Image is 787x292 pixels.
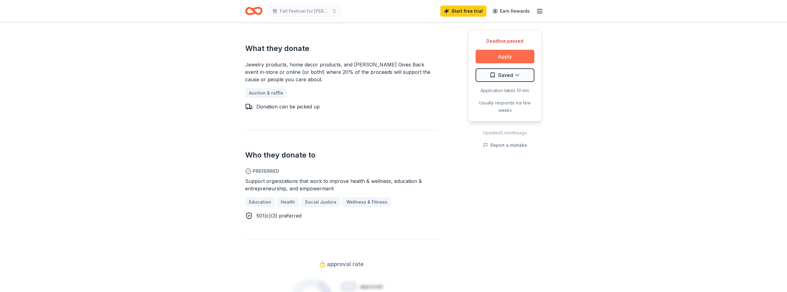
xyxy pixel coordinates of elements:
span: Fall Festival for [PERSON_NAME] House [PERSON_NAME] [280,7,329,15]
span: Preferred [245,167,438,175]
a: Wellness & Fitness [343,197,391,207]
button: Fall Festival for [PERSON_NAME] House [PERSON_NAME] [267,5,342,17]
button: Apply [476,50,534,63]
div: Updated 3 months ago [468,129,542,137]
div: Donation can be picked up [256,103,320,110]
a: Home [245,4,263,18]
span: approval rate [327,259,364,269]
span: Support organizations that work to improve health & wellness, education & entrepreneurship, and e... [245,178,422,192]
a: Health [277,197,299,207]
div: approved [360,283,383,290]
a: Education [245,197,275,207]
div: 20 % [340,281,357,291]
h2: What they donate [245,44,438,53]
a: Start free trial [440,6,486,17]
span: Social Justice [305,198,336,206]
span: Wellness & Fitness [346,198,387,206]
div: Jewelry products, home decor products, and [PERSON_NAME] Gives Back event in-store or online (or ... [245,61,438,83]
button: Report a mistake [483,142,527,149]
span: Education [249,198,271,206]
div: Application takes 10 min [476,87,534,94]
div: Deadline passed [476,37,534,45]
div: Usually responds in a few weeks [476,99,534,114]
h2: Who they donate to [245,150,438,160]
button: Saved [476,68,534,82]
a: Social Justice [301,197,340,207]
span: 501(c)(3) preferred [256,213,302,219]
span: Saved [498,71,513,79]
a: Earn Rewards [489,6,533,17]
a: Auction & raffle [245,88,287,98]
span: Health [281,198,295,206]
